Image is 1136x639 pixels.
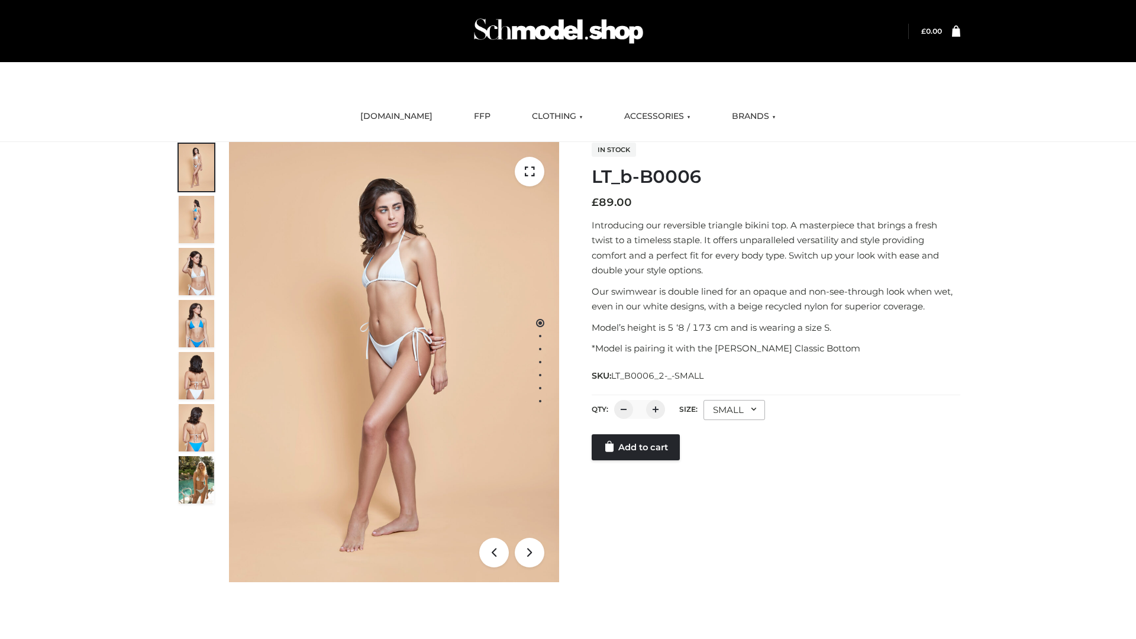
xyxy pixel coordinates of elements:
img: ArielClassicBikiniTop_CloudNine_AzureSky_OW114ECO_1 [229,142,559,582]
a: [DOMAIN_NAME] [351,104,441,130]
a: CLOTHING [523,104,592,130]
p: Introducing our reversible triangle bikini top. A masterpiece that brings a fresh twist to a time... [592,218,960,278]
a: ACCESSORIES [615,104,699,130]
p: *Model is pairing it with the [PERSON_NAME] Classic Bottom [592,341,960,356]
img: ArielClassicBikiniTop_CloudNine_AzureSky_OW114ECO_2-scaled.jpg [179,196,214,243]
a: BRANDS [723,104,785,130]
bdi: 89.00 [592,196,632,209]
p: Our swimwear is double lined for an opaque and non-see-through look when wet, even in our white d... [592,284,960,314]
span: In stock [592,143,636,157]
span: £ [592,196,599,209]
img: ArielClassicBikiniTop_CloudNine_AzureSky_OW114ECO_8-scaled.jpg [179,404,214,451]
img: ArielClassicBikiniTop_CloudNine_AzureSky_OW114ECO_3-scaled.jpg [179,248,214,295]
h1: LT_b-B0006 [592,166,960,188]
img: ArielClassicBikiniTop_CloudNine_AzureSky_OW114ECO_7-scaled.jpg [179,352,214,399]
img: ArielClassicBikiniTop_CloudNine_AzureSky_OW114ECO_4-scaled.jpg [179,300,214,347]
img: ArielClassicBikiniTop_CloudNine_AzureSky_OW114ECO_1-scaled.jpg [179,144,214,191]
a: £0.00 [921,27,942,35]
img: Arieltop_CloudNine_AzureSky2.jpg [179,456,214,504]
a: FFP [465,104,499,130]
a: Add to cart [592,434,680,460]
label: Size: [679,405,698,414]
span: £ [921,27,926,35]
bdi: 0.00 [921,27,942,35]
span: SKU: [592,369,705,383]
p: Model’s height is 5 ‘8 / 173 cm and is wearing a size S. [592,320,960,335]
label: QTY: [592,405,608,414]
span: LT_B0006_2-_-SMALL [611,370,703,381]
div: SMALL [703,400,765,420]
img: Schmodel Admin 964 [470,8,647,54]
